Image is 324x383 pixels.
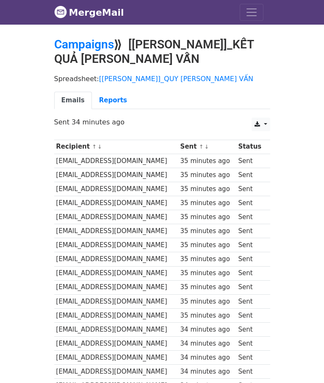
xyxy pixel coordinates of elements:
[54,337,178,351] td: [EMAIL_ADDRESS][DOMAIN_NAME]
[54,252,178,266] td: [EMAIL_ADDRESS][DOMAIN_NAME]
[54,322,178,336] td: [EMAIL_ADDRESS][DOMAIN_NAME]
[92,144,97,150] a: ↑
[54,196,178,210] td: [EMAIL_ADDRESS][DOMAIN_NAME]
[236,308,266,322] td: Sent
[180,156,234,166] div: 35 minutes ago
[92,92,134,109] a: Reports
[180,339,234,349] div: 34 minutes ago
[180,240,234,250] div: 35 minutes ago
[54,37,270,66] h2: ⟫ [[PERSON_NAME]]_KẾT QUẢ [PERSON_NAME] VẤN
[54,6,67,18] img: MergeMail logo
[180,226,234,236] div: 35 minutes ago
[54,92,92,109] a: Emails
[99,75,253,83] a: [[PERSON_NAME]]_QUY [PERSON_NAME] VẤN
[236,140,266,154] th: Status
[54,280,178,294] td: [EMAIL_ADDRESS][DOMAIN_NAME]
[236,337,266,351] td: Sent
[54,3,124,21] a: MergeMail
[97,144,102,150] a: ↓
[54,210,178,224] td: [EMAIL_ADDRESS][DOMAIN_NAME]
[54,294,178,308] td: [EMAIL_ADDRESS][DOMAIN_NAME]
[236,280,266,294] td: Sent
[240,4,263,21] button: Toggle navigation
[180,212,234,222] div: 35 minutes ago
[180,184,234,194] div: 35 minutes ago
[236,196,266,210] td: Sent
[54,140,178,154] th: Recipient
[236,238,266,252] td: Sent
[54,365,178,379] td: [EMAIL_ADDRESS][DOMAIN_NAME]
[180,367,234,377] div: 34 minutes ago
[54,118,270,127] p: Sent 34 minutes ago
[236,252,266,266] td: Sent
[54,266,178,280] td: [EMAIL_ADDRESS][DOMAIN_NAME]
[180,311,234,321] div: 35 minutes ago
[54,351,178,365] td: [EMAIL_ADDRESS][DOMAIN_NAME]
[180,325,234,335] div: 34 minutes ago
[54,238,178,252] td: [EMAIL_ADDRESS][DOMAIN_NAME]
[54,308,178,322] td: [EMAIL_ADDRESS][DOMAIN_NAME]
[180,198,234,208] div: 35 minutes ago
[236,154,266,168] td: Sent
[204,144,209,150] a: ↓
[236,266,266,280] td: Sent
[236,182,266,196] td: Sent
[180,254,234,264] div: 35 minutes ago
[236,351,266,365] td: Sent
[178,140,236,154] th: Sent
[180,297,234,307] div: 35 minutes ago
[180,353,234,363] div: 34 minutes ago
[199,144,204,150] a: ↑
[236,322,266,336] td: Sent
[54,74,270,83] p: Spreadsheet:
[54,182,178,196] td: [EMAIL_ADDRESS][DOMAIN_NAME]
[236,210,266,224] td: Sent
[236,294,266,308] td: Sent
[180,268,234,278] div: 35 minutes ago
[236,224,266,238] td: Sent
[180,170,234,180] div: 35 minutes ago
[54,224,178,238] td: [EMAIL_ADDRESS][DOMAIN_NAME]
[180,282,234,292] div: 35 minutes ago
[54,37,114,51] a: Campaigns
[54,168,178,182] td: [EMAIL_ADDRESS][DOMAIN_NAME]
[236,168,266,182] td: Sent
[54,154,178,168] td: [EMAIL_ADDRESS][DOMAIN_NAME]
[236,365,266,379] td: Sent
